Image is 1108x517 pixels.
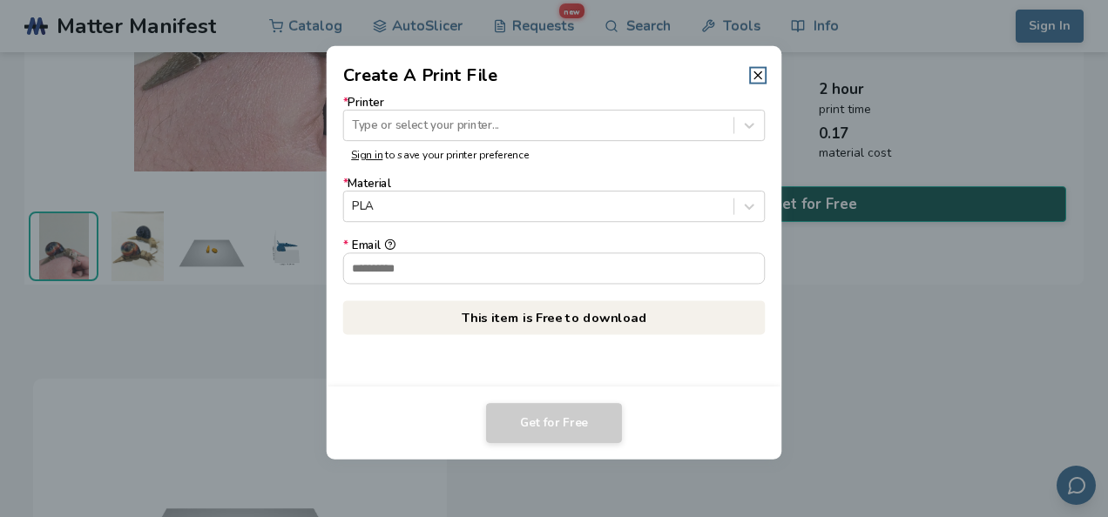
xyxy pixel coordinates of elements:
label: Printer [343,97,766,141]
button: *Email [384,239,395,251]
p: to save your printer preference [351,149,757,161]
input: *Email [344,253,765,283]
label: Material [343,178,766,222]
a: Sign in [351,148,382,162]
p: This item is Free to download [343,300,766,334]
input: *PrinterType or select your printer... [352,118,355,131]
input: *MaterialPLA [352,200,355,213]
div: Email [343,239,766,252]
h2: Create A Print File [343,63,498,88]
button: Get for Free [486,403,622,443]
